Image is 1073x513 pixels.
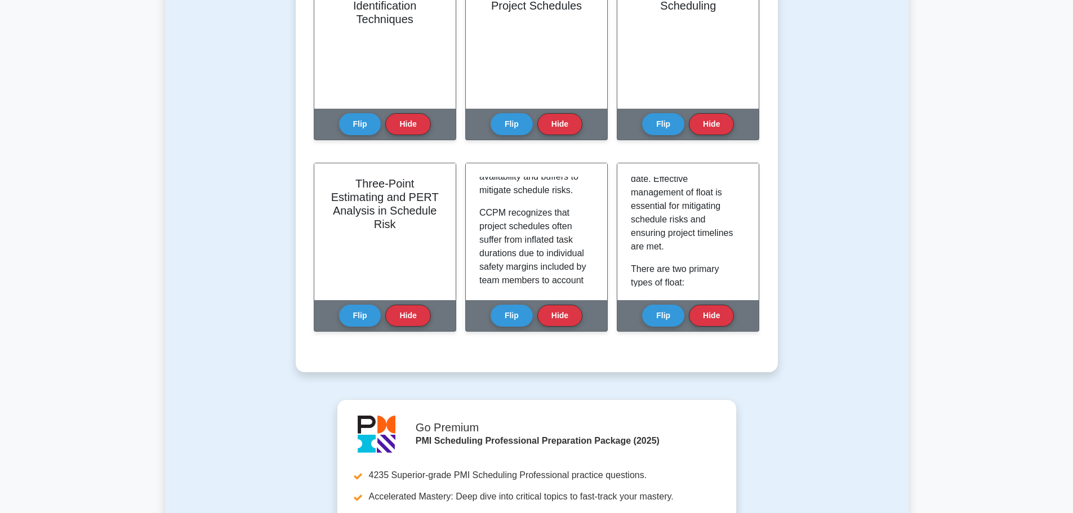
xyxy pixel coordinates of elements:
button: Hide [689,305,734,327]
h2: Three-Point Estimating and PERT Analysis in Schedule Risk [328,177,442,231]
button: Hide [689,113,734,135]
button: Hide [385,305,430,327]
button: Hide [385,113,430,135]
button: Hide [537,305,582,327]
button: Flip [491,305,533,327]
button: Flip [339,113,381,135]
p: CCPM recognizes that project schedules often suffer from inflated task durations due to individua... [479,206,589,422]
button: Flip [491,113,533,135]
p: There are two primary types of float: [631,262,741,289]
button: Flip [339,305,381,327]
button: Hide [537,113,582,135]
button: Flip [642,113,684,135]
button: Flip [642,305,684,327]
